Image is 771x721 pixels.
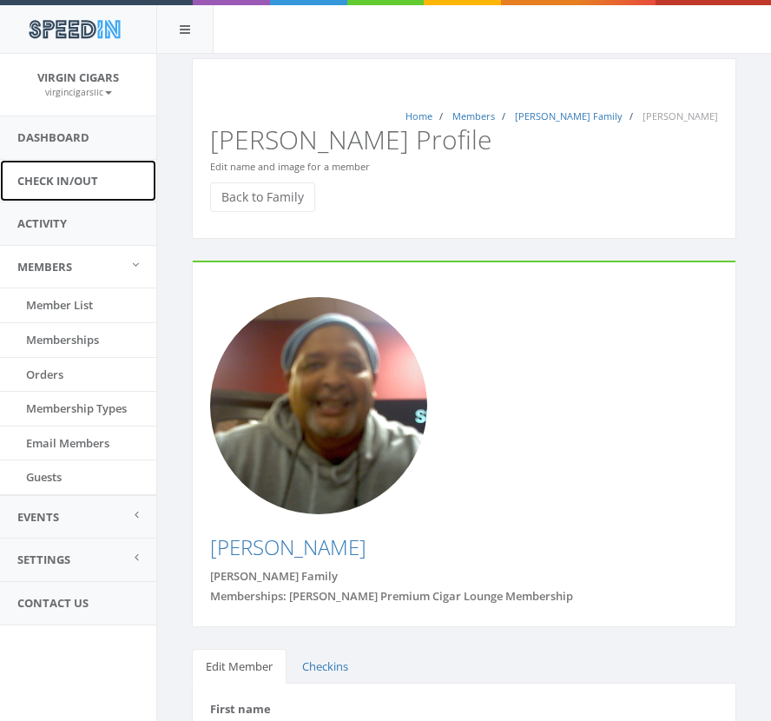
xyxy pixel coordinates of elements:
[17,509,59,525] span: Events
[452,109,495,122] a: Members
[515,109,623,122] a: [PERSON_NAME] Family
[17,259,72,275] span: Members
[642,109,718,122] span: [PERSON_NAME]
[210,532,366,561] a: [PERSON_NAME]
[210,568,718,585] div: [PERSON_NAME] Family
[210,588,718,605] div: Memberships: [PERSON_NAME] Premium Cigar Lounge Membership
[210,76,718,154] h2: [PERSON_NAME] Profile
[210,182,315,212] a: Back to Family
[37,69,119,85] span: Virgin Cigars
[17,595,89,611] span: Contact Us
[210,160,370,173] small: Edit name and image for a member
[17,552,70,567] span: Settings
[405,109,432,122] a: Home
[20,13,128,45] img: speedin_logo.png
[210,297,427,514] img: Photo
[210,701,271,718] label: First name
[45,83,112,99] a: virgincigarsllc
[192,649,287,685] a: Edit Member
[288,649,362,685] a: Checkins
[26,435,109,451] span: Email Members
[45,86,112,98] small: virgincigarsllc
